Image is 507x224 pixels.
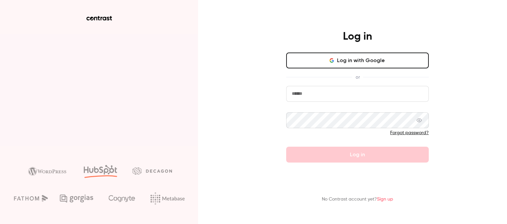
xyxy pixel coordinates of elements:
[390,131,429,135] a: Forgot password?
[377,197,393,202] a: Sign up
[352,74,363,81] span: or
[322,196,393,203] p: No Contrast account yet?
[343,30,372,43] h4: Log in
[132,167,172,174] img: decagon
[286,53,429,68] button: Log in with Google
